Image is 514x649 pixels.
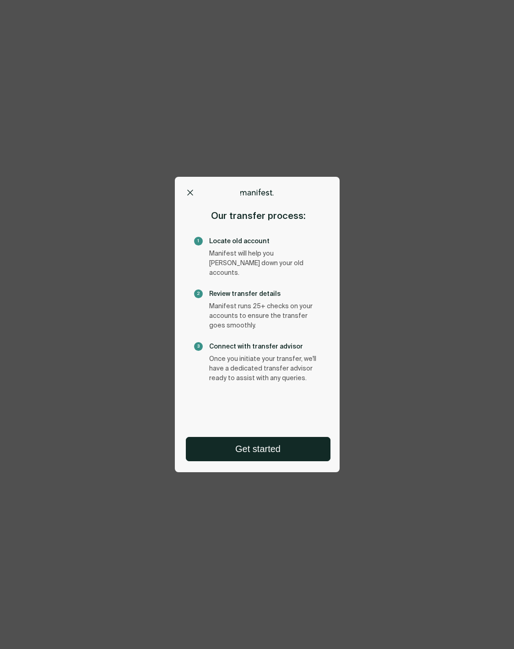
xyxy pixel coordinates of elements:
span: 3 [197,342,200,351]
button: Get started [186,437,330,461]
p: Review transfer details [209,289,318,298]
h2: Our transfer process: [186,210,330,222]
p: Manifest will help you [PERSON_NAME] down your old accounts. [209,249,318,278]
span: 2 [197,289,200,298]
span: 1 [197,237,199,245]
p: Locate old account [209,236,318,245]
p: Once you initiate your transfer, we'll have a dedicated transfer advisor ready to assist with any... [209,354,318,383]
p: Connect with transfer advisor [209,342,318,351]
p: Manifest runs 25+ checks on your accounts to ensure the transfer goes smoothly. [209,302,318,331]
